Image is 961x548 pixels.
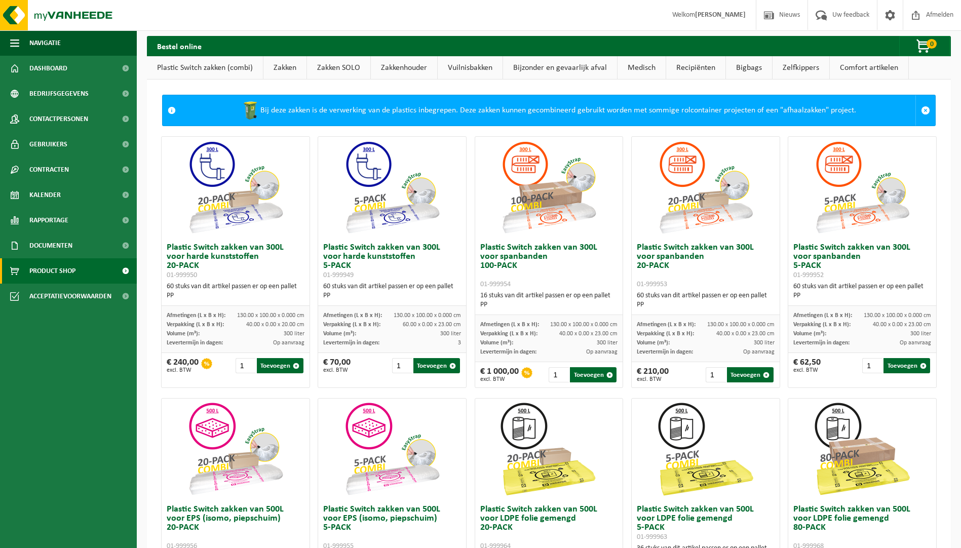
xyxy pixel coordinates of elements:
div: € 240,00 [167,358,199,373]
span: Afmetingen (L x B x H): [167,312,225,319]
h3: Plastic Switch zakken van 300L voor spanbanden 100-PACK [480,243,618,289]
a: Sluit melding [915,95,935,126]
span: Bedrijfsgegevens [29,81,89,106]
strong: [PERSON_NAME] [695,11,746,19]
img: 01-999968 [812,399,913,500]
span: 01-999953 [637,281,667,288]
span: 40.00 x 0.00 x 23.00 cm [873,322,931,328]
span: Contracten [29,157,69,182]
a: Zakken SOLO [307,56,370,80]
div: PP [480,300,618,309]
span: Op aanvraag [743,349,775,355]
span: Gebruikers [29,132,67,157]
div: PP [637,300,775,309]
div: 60 stuks van dit artikel passen er op een pallet [637,291,775,309]
h3: Plastic Switch zakken van 300L voor spanbanden 5-PACK [793,243,931,280]
a: Zakkenhouder [371,56,437,80]
span: Levertermijn in dagen: [637,349,693,355]
a: Medisch [618,56,666,80]
button: Toevoegen [883,358,930,373]
span: Op aanvraag [273,340,304,346]
div: Bij deze zakken is de verwerking van de plastics inbegrepen. Deze zakken kunnen gecombineerd gebr... [181,95,915,126]
a: Zelfkippers [773,56,829,80]
a: Recipiënten [666,56,725,80]
span: Volume (m³): [167,331,200,337]
span: 300 liter [440,331,461,337]
span: Levertermijn in dagen: [793,340,850,346]
span: 60.00 x 0.00 x 23.00 cm [403,322,461,328]
span: excl. BTW [480,376,519,382]
button: 0 [899,36,950,56]
button: Toevoegen [727,367,774,382]
span: Verpakking (L x B x H): [793,322,851,328]
span: Afmetingen (L x B x H): [793,312,852,319]
img: 01-999964 [498,399,599,500]
span: 130.00 x 100.00 x 0.000 cm [237,312,304,319]
span: 40.00 x 0.00 x 20.00 cm [246,322,304,328]
span: Op aanvraag [586,349,618,355]
span: excl. BTW [637,376,669,382]
span: 3 [458,340,461,346]
span: Acceptatievoorwaarden [29,284,111,309]
img: 01-999952 [812,137,913,238]
span: Volume (m³): [323,331,356,337]
span: 40.00 x 0.00 x 23.00 cm [716,331,775,337]
div: PP [167,291,304,300]
span: Verpakking (L x B x H): [480,331,537,337]
img: 01-999954 [498,137,599,238]
h2: Bestel online [147,36,212,56]
span: excl. BTW [323,367,351,373]
a: Bijzonder en gevaarlijk afval [503,56,617,80]
a: Zakken [263,56,306,80]
div: 60 stuks van dit artikel passen er op een pallet [323,282,461,300]
h3: Plastic Switch zakken van 500L voor LDPE folie gemengd 5-PACK [637,505,775,541]
span: 130.00 x 100.00 x 0.000 cm [550,322,618,328]
span: 300 liter [597,340,618,346]
span: 0 [927,39,937,49]
span: 01-999954 [480,281,511,288]
img: 01-999950 [185,137,286,238]
div: PP [793,291,931,300]
button: Toevoegen [257,358,303,373]
a: Comfort artikelen [830,56,908,80]
span: excl. BTW [167,367,199,373]
input: 1 [706,367,726,382]
img: 01-999949 [341,137,443,238]
span: Op aanvraag [900,340,931,346]
div: PP [323,291,461,300]
span: excl. BTW [793,367,821,373]
span: Volume (m³): [480,340,513,346]
input: 1 [392,358,412,373]
div: 60 stuks van dit artikel passen er op een pallet [793,282,931,300]
div: € 1 000,00 [480,367,519,382]
span: 300 liter [754,340,775,346]
div: 60 stuks van dit artikel passen er op een pallet [167,282,304,300]
span: 40.00 x 0.00 x 23.00 cm [559,331,618,337]
h3: Plastic Switch zakken van 300L voor harde kunststoffen 5-PACK [323,243,461,280]
button: Toevoegen [570,367,617,382]
span: Volume (m³): [637,340,670,346]
img: 01-999953 [655,137,756,238]
span: 01-999949 [323,271,354,279]
span: Verpakking (L x B x H): [323,322,380,328]
span: 01-999963 [637,533,667,541]
span: Navigatie [29,30,61,56]
span: Verpakking (L x B x H): [167,322,224,328]
div: 16 stuks van dit artikel passen er op een pallet [480,291,618,309]
h3: Plastic Switch zakken van 300L voor harde kunststoffen 20-PACK [167,243,304,280]
span: Rapportage [29,208,68,233]
span: Product Shop [29,258,75,284]
span: 01-999952 [793,271,824,279]
span: 300 liter [284,331,304,337]
span: Afmetingen (L x B x H): [637,322,696,328]
div: € 62,50 [793,358,821,373]
span: Levertermijn in dagen: [480,349,536,355]
img: 01-999955 [341,399,443,500]
h3: Plastic Switch zakken van 300L voor spanbanden 20-PACK [637,243,775,289]
span: Afmetingen (L x B x H): [480,322,539,328]
div: € 210,00 [637,367,669,382]
span: 130.00 x 100.00 x 0.000 cm [394,312,461,319]
span: Levertermijn in dagen: [323,340,379,346]
span: Afmetingen (L x B x H): [323,312,382,319]
span: 130.00 x 100.00 x 0.000 cm [707,322,775,328]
